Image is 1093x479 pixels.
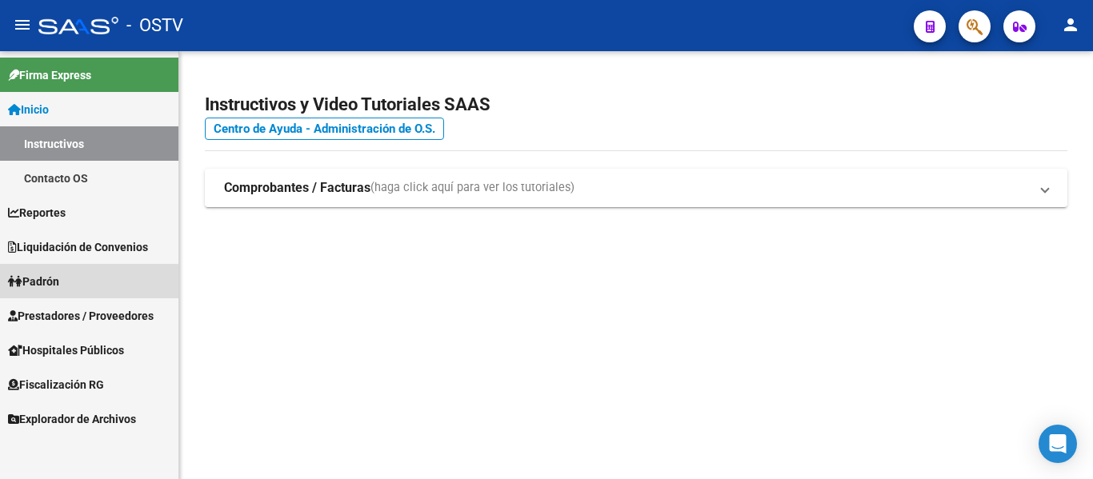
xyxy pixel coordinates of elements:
[8,410,136,428] span: Explorador de Archivos
[1061,15,1080,34] mat-icon: person
[8,273,59,290] span: Padrón
[8,66,91,84] span: Firma Express
[8,341,124,359] span: Hospitales Públicos
[205,118,444,140] a: Centro de Ayuda - Administración de O.S.
[13,15,32,34] mat-icon: menu
[224,179,370,197] strong: Comprobantes / Facturas
[1039,425,1077,463] div: Open Intercom Messenger
[8,376,104,393] span: Fiscalización RG
[126,8,183,43] span: - OSTV
[205,90,1067,120] h2: Instructivos y Video Tutoriales SAAS
[8,101,49,118] span: Inicio
[8,204,66,222] span: Reportes
[205,169,1067,207] mat-expansion-panel-header: Comprobantes / Facturas(haga click aquí para ver los tutoriales)
[370,179,575,197] span: (haga click aquí para ver los tutoriales)
[8,238,148,256] span: Liquidación de Convenios
[8,307,154,325] span: Prestadores / Proveedores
